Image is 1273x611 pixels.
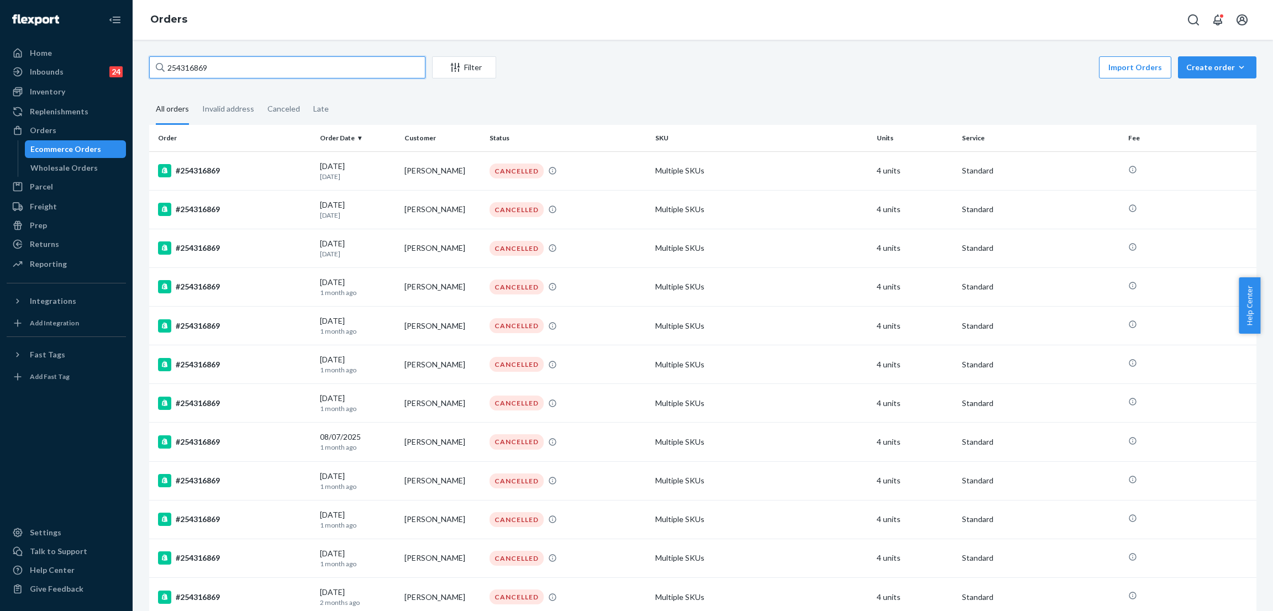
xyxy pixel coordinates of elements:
button: Talk to Support [7,542,126,560]
p: 1 month ago [320,326,396,336]
div: CANCELLED [490,357,544,372]
div: Fast Tags [30,349,65,360]
div: #254316869 [158,241,311,255]
td: Multiple SKUs [651,151,872,190]
th: Units [872,125,958,151]
a: Returns [7,235,126,253]
div: Returns [30,239,59,250]
div: [DATE] [320,199,396,220]
th: Order [149,125,315,151]
td: Multiple SKUs [651,384,872,423]
td: [PERSON_NAME] [400,267,485,306]
div: CANCELLED [490,434,544,449]
td: Multiple SKUs [651,345,872,384]
a: Wholesale Orders [25,159,127,177]
p: [DATE] [320,172,396,181]
td: [PERSON_NAME] [400,229,485,267]
div: CANCELLED [490,473,544,488]
div: [DATE] [320,238,396,259]
a: Freight [7,198,126,215]
ol: breadcrumbs [141,4,196,36]
div: Canceled [267,94,300,123]
div: #254316869 [158,474,311,487]
div: [DATE] [320,161,396,181]
div: Late [313,94,329,123]
div: #254316869 [158,513,311,526]
p: Standard [962,359,1119,370]
td: Multiple SKUs [651,190,872,229]
td: 4 units [872,345,958,384]
a: Parcel [7,178,126,196]
div: Freight [30,201,57,212]
div: #254316869 [158,551,311,565]
div: Replenishments [30,106,88,117]
input: Search orders [149,56,425,78]
div: Invalid address [202,94,254,123]
p: 1 month ago [320,404,396,413]
div: #254316869 [158,319,311,333]
div: Create order [1186,62,1248,73]
a: Home [7,44,126,62]
div: CANCELLED [490,551,544,566]
p: Standard [962,281,1119,292]
p: Standard [962,165,1119,176]
th: SKU [651,125,872,151]
div: Parcel [30,181,53,192]
a: Inbounds24 [7,63,126,81]
td: 4 units [872,267,958,306]
a: Replenishments [7,103,126,120]
div: [DATE] [320,509,396,530]
p: Standard [962,398,1119,409]
div: CANCELLED [490,512,544,527]
td: 4 units [872,539,958,577]
td: 4 units [872,461,958,500]
td: [PERSON_NAME] [400,190,485,229]
p: Standard [962,475,1119,486]
div: Inventory [30,86,65,97]
div: [DATE] [320,548,396,568]
div: #254316869 [158,203,311,216]
td: [PERSON_NAME] [400,539,485,577]
div: #254316869 [158,591,311,604]
td: 4 units [872,229,958,267]
div: Integrations [30,296,76,307]
div: 24 [109,66,123,77]
td: Multiple SKUs [651,307,872,345]
p: [DATE] [320,210,396,220]
th: Service [958,125,1124,151]
td: [PERSON_NAME] [400,461,485,500]
div: [DATE] [320,315,396,336]
p: Standard [962,204,1119,215]
p: Standard [962,592,1119,603]
td: 4 units [872,384,958,423]
div: Ecommerce Orders [30,144,101,155]
div: #254316869 [158,358,311,371]
button: Close Navigation [104,9,126,31]
td: 4 units [872,190,958,229]
div: Customer [404,133,481,143]
p: Standard [962,243,1119,254]
p: 1 month ago [320,288,396,297]
div: #254316869 [158,435,311,449]
td: [PERSON_NAME] [400,384,485,423]
div: CANCELLED [490,318,544,333]
span: Support [22,8,62,18]
div: 08/07/2025 [320,431,396,452]
div: [DATE] [320,393,396,413]
a: Orders [7,122,126,139]
td: [PERSON_NAME] [400,345,485,384]
div: Give Feedback [30,583,83,594]
div: Add Integration [30,318,79,328]
a: Ecommerce Orders [25,140,127,158]
p: Standard [962,436,1119,447]
div: #254316869 [158,280,311,293]
span: Help Center [1239,277,1260,334]
div: Add Fast Tag [30,372,70,381]
div: CANCELLED [490,164,544,178]
a: Help Center [7,561,126,579]
p: 1 month ago [320,520,396,530]
div: Orders [30,125,56,136]
td: Multiple SKUs [651,229,872,267]
div: [DATE] [320,354,396,375]
td: 4 units [872,500,958,539]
